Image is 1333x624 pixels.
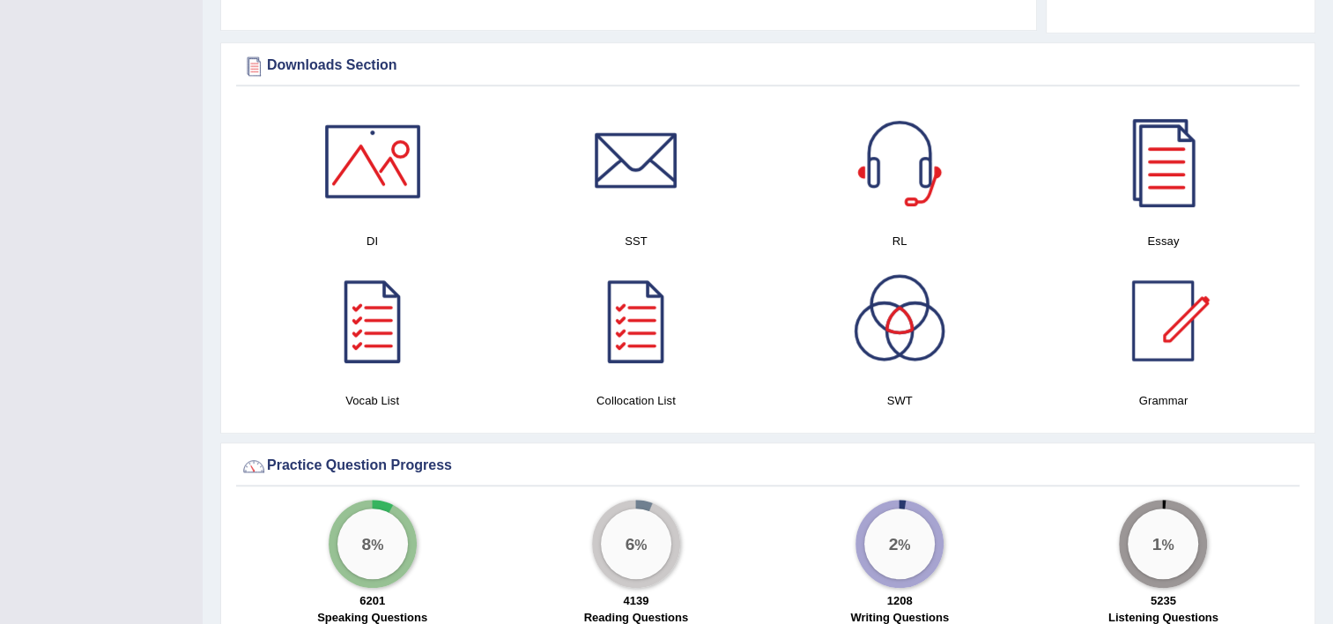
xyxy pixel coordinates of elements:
div: % [337,509,408,579]
strong: 6201 [359,594,385,607]
strong: 5235 [1151,594,1176,607]
div: % [1128,509,1198,579]
h4: DI [249,232,495,250]
h4: SWT [777,391,1023,410]
h4: Essay [1040,232,1286,250]
h4: SST [513,232,759,250]
h4: Collocation List [513,391,759,410]
h4: Vocab List [249,391,495,410]
div: Practice Question Progress [241,453,1295,479]
big: 6 [625,533,634,553]
div: % [601,509,671,579]
big: 8 [361,533,371,553]
strong: 1208 [887,594,913,607]
h4: Grammar [1040,391,1286,410]
big: 1 [1152,533,1162,553]
strong: 4139 [623,594,648,607]
div: Downloads Section [241,53,1295,79]
big: 2 [889,533,899,553]
div: % [864,509,935,579]
h4: RL [777,232,1023,250]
